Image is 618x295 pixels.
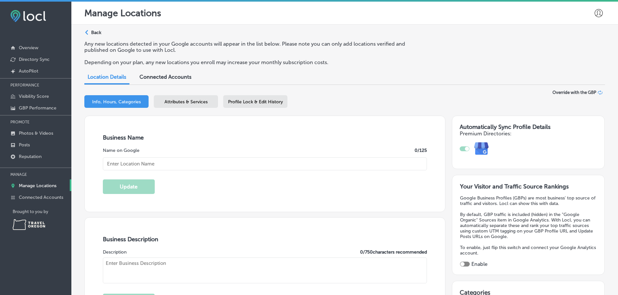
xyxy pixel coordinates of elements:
[92,99,141,105] span: Info, Hours, Categories
[19,45,38,51] p: Overview
[460,212,597,239] p: By default, GBP traffic is included (hidden) in the "Google Organic" Sources item in Google Analy...
[415,148,427,153] label: 0 /125
[103,236,427,243] h3: Business Description
[19,57,50,62] p: Directory Sync
[460,130,597,137] h4: Premium Directories:
[164,99,208,105] span: Attributes & Services
[460,245,597,256] p: To enable, just flip this switch and connect your Google Analytics account.
[228,99,283,105] span: Profile Lock & Edit History
[103,179,155,194] button: Update
[91,30,101,35] p: Back
[19,154,42,159] p: Reputation
[19,94,49,99] p: Visibility Score
[19,105,56,111] p: GBP Performance
[460,183,597,190] h3: Your Visitor and Traffic Source Rankings
[84,8,161,18] p: Manage Locations
[460,123,597,130] h3: Automatically Sync Profile Details
[88,74,126,80] span: Location Details
[360,249,427,255] label: 0 / 750 characters recommended
[19,68,38,74] p: AutoPilot
[103,249,127,255] label: Description
[13,219,45,230] img: Travel Oregon
[460,195,597,206] p: Google Business Profiles (GBPs) are most business' top source of traffic and visitors. Locl can s...
[13,209,71,214] p: Brought to you by
[552,90,596,95] span: Override with the GBP
[84,59,423,65] p: Depending on your plan, any new locations you enroll may increase your monthly subscription costs.
[471,261,488,267] label: Enable
[19,130,53,136] p: Photos & Videos
[19,142,30,148] p: Posts
[469,137,494,161] img: e7ababfa220611ac49bdb491a11684a6.png
[19,183,56,188] p: Manage Locations
[103,148,139,153] label: Name on Google
[84,41,423,53] p: Any new locations detected in your Google accounts will appear in the list below. Please note you...
[103,157,427,170] input: Enter Location Name
[103,134,427,141] h3: Business Name
[10,10,46,22] img: fda3e92497d09a02dc62c9cd864e3231.png
[139,74,191,80] span: Connected Accounts
[19,195,63,200] p: Connected Accounts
